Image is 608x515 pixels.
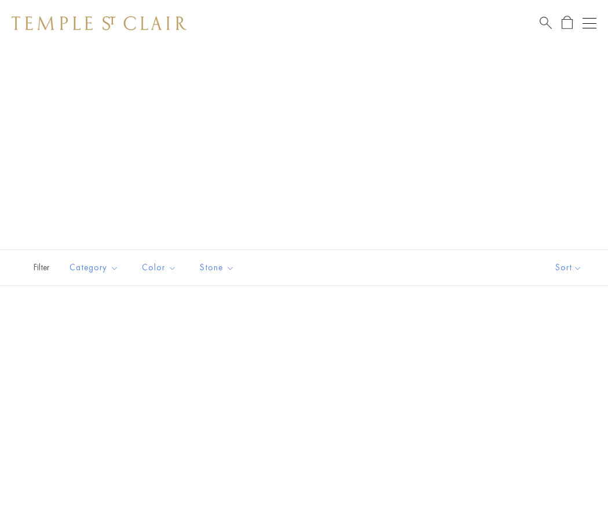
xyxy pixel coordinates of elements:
[136,260,185,275] span: Color
[133,255,185,281] button: Color
[583,16,596,30] button: Open navigation
[64,260,127,275] span: Category
[61,255,127,281] button: Category
[562,16,573,30] a: Open Shopping Bag
[529,250,608,285] button: Show sort by
[540,16,552,30] a: Search
[194,260,243,275] span: Stone
[191,255,243,281] button: Stone
[12,16,186,30] img: Temple St. Clair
